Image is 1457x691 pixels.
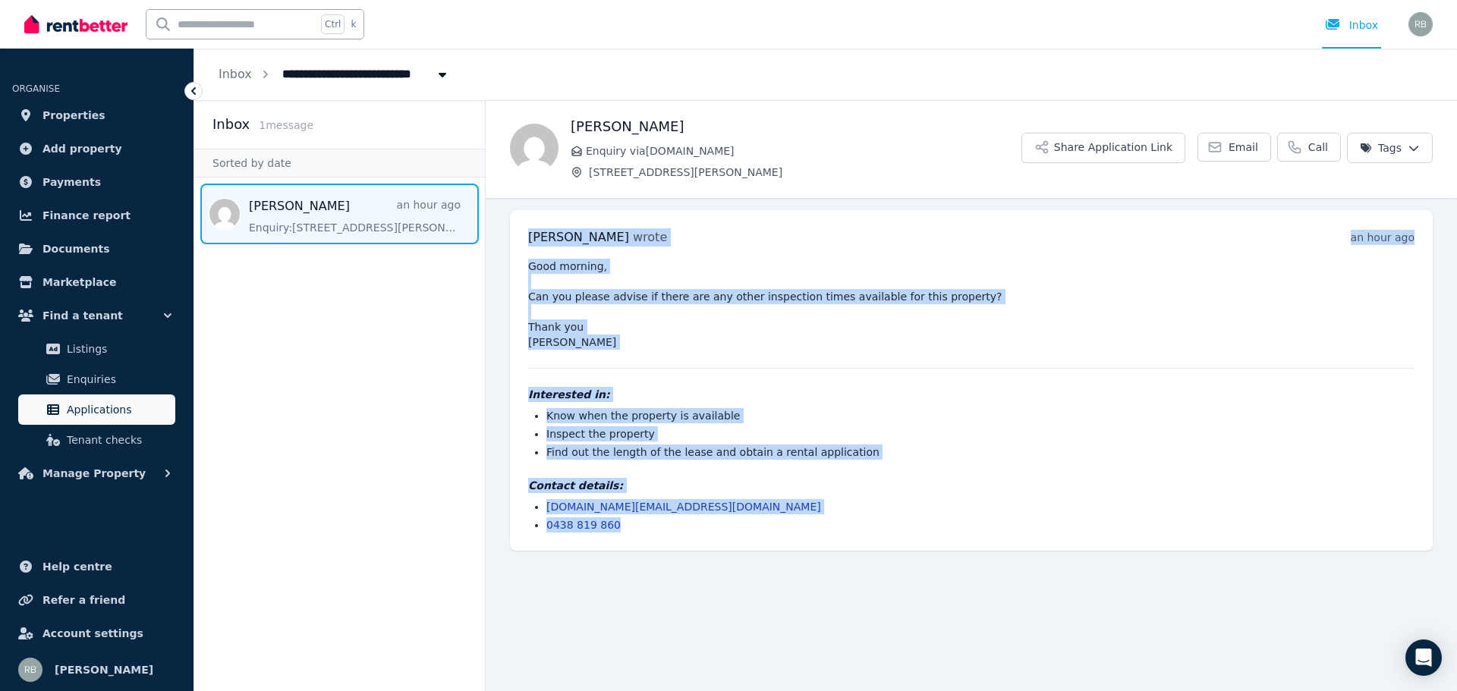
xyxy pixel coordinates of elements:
[586,143,1021,159] span: Enquiry via [DOMAIN_NAME]
[42,206,131,225] span: Finance report
[546,408,1415,423] li: Know when the property is available
[42,591,125,609] span: Refer a friend
[528,259,1415,350] pre: Good morning, Can you please advise if there are any other inspection times available for this pr...
[42,306,123,325] span: Find a tenant
[12,458,181,488] button: Manage Property
[42,464,146,482] span: Manage Property
[12,200,181,231] a: Finance report
[194,49,474,100] nav: Breadcrumb
[546,519,621,531] a: 0438 819 860
[55,661,153,679] span: [PERSON_NAME]
[42,273,116,291] span: Marketplace
[571,116,1021,137] h1: [PERSON_NAME]
[1308,140,1328,155] span: Call
[546,426,1415,441] li: Inspect the property
[1197,133,1271,162] a: Email
[42,140,122,158] span: Add property
[194,177,485,250] nav: Message list
[633,230,667,244] span: wrote
[12,618,181,649] a: Account settings
[259,119,313,131] span: 1 message
[12,234,181,264] a: Documents
[1360,140,1402,155] span: Tags
[67,431,169,449] span: Tenant checks
[18,658,42,682] img: Rick Baek
[1325,17,1378,33] div: Inbox
[42,624,143,642] span: Account settings
[194,149,485,177] div: Sorted by date
[18,425,175,455] a: Tenant checks
[42,558,112,576] span: Help centre
[18,394,175,425] a: Applications
[528,230,629,244] span: [PERSON_NAME]
[67,340,169,358] span: Listings
[546,444,1415,460] li: Find out the length of the lease and obtain a rental application
[18,364,175,394] a: Enquiries
[42,240,110,258] span: Documents
[12,83,60,94] span: ORGANISE
[1229,140,1258,155] span: Email
[1277,133,1341,162] a: Call
[1405,639,1442,676] div: Open Intercom Messenger
[12,267,181,297] a: Marketplace
[1347,133,1433,163] button: Tags
[18,334,175,364] a: Listings
[24,13,127,36] img: RentBetter
[249,197,461,235] a: [PERSON_NAME]an hour agoEnquiry:[STREET_ADDRESS][PERSON_NAME].
[12,133,181,164] a: Add property
[12,100,181,130] a: Properties
[67,400,169,419] span: Applications
[42,106,105,124] span: Properties
[12,167,181,197] a: Payments
[12,551,181,582] a: Help centre
[42,173,101,191] span: Payments
[219,67,252,81] a: Inbox
[528,478,1415,493] h4: Contact details:
[510,124,559,172] img: Anna Glass
[1408,12,1433,36] img: Rick Baek
[546,501,821,513] a: [DOMAIN_NAME][EMAIL_ADDRESS][DOMAIN_NAME]
[1021,133,1185,163] button: Share Application Link
[12,300,181,331] button: Find a tenant
[589,165,1021,180] span: [STREET_ADDRESS][PERSON_NAME]
[351,18,356,30] span: k
[67,370,169,388] span: Enquiries
[1351,231,1415,243] time: an hour ago
[528,387,1415,402] h4: Interested in:
[321,14,345,34] span: Ctrl
[12,585,181,615] a: Refer a friend
[212,114,250,135] h2: Inbox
